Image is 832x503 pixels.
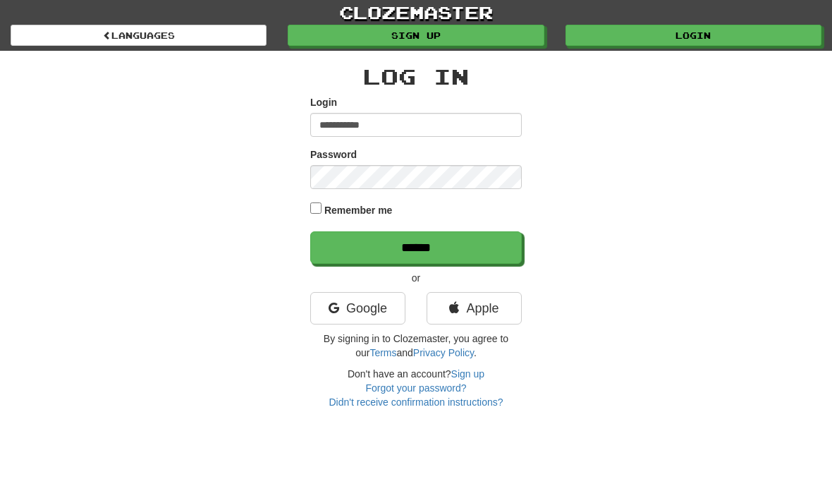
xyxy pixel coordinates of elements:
[427,292,522,325] a: Apple
[310,332,522,360] p: By signing in to Clozemaster, you agree to our and .
[310,367,522,409] div: Don't have an account?
[310,271,522,285] p: or
[369,347,396,358] a: Terms
[324,203,393,217] label: Remember me
[310,147,357,162] label: Password
[329,396,503,408] a: Didn't receive confirmation instructions?
[310,65,522,88] h2: Log In
[365,382,466,394] a: Forgot your password?
[288,25,544,46] a: Sign up
[413,347,474,358] a: Privacy Policy
[11,25,267,46] a: Languages
[451,368,484,380] a: Sign up
[310,292,405,325] a: Google
[310,95,337,109] label: Login
[565,25,821,46] a: Login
